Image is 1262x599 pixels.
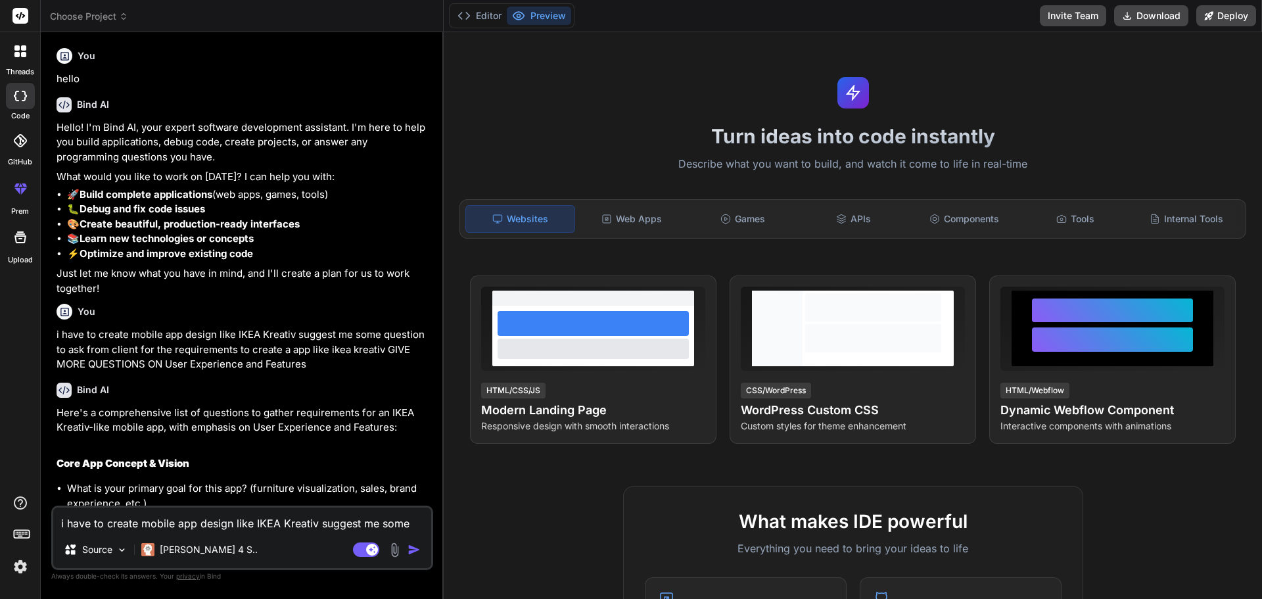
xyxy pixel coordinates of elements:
[160,543,258,556] p: [PERSON_NAME] 4 S..
[50,10,128,23] span: Choose Project
[57,406,431,435] p: Here's a comprehensive list of questions to gather requirements for an IKEA Kreativ-like mobile a...
[645,540,1062,556] p: Everything you need to bring your ideas to life
[6,66,34,78] label: threads
[11,110,30,122] label: code
[78,49,95,62] h6: You
[9,556,32,578] img: settings
[481,419,705,433] p: Responsive design with smooth interactions
[1000,383,1069,398] div: HTML/Webflow
[57,120,431,165] p: Hello! I'm Bind AI, your expert software development assistant. I'm here to help you build applic...
[80,203,205,215] strong: Debug and fix code issues
[11,206,29,217] label: prem
[910,205,1019,233] div: Components
[57,457,189,469] strong: Core App Concept & Vision
[141,543,154,556] img: Claude 4 Sonnet
[741,383,811,398] div: CSS/WordPress
[67,231,431,247] li: 📚
[465,205,575,233] div: Websites
[176,572,200,580] span: privacy
[1196,5,1256,26] button: Deploy
[57,72,431,87] p: hello
[78,305,95,318] h6: You
[57,170,431,185] p: What would you like to work on [DATE]? I can help you with:
[82,543,112,556] p: Source
[1114,5,1188,26] button: Download
[1021,205,1130,233] div: Tools
[116,544,128,556] img: Pick Models
[741,419,965,433] p: Custom styles for theme enhancement
[77,383,109,396] h6: Bind AI
[1132,205,1240,233] div: Internal Tools
[1040,5,1106,26] button: Invite Team
[452,156,1254,173] p: Describe what you want to build, and watch it come to life in real-time
[645,508,1062,535] h2: What makes IDE powerful
[80,232,254,245] strong: Learn new technologies or concepts
[799,205,908,233] div: APIs
[80,188,212,201] strong: Build complete applications
[67,247,431,262] li: ⚡
[481,383,546,398] div: HTML/CSS/JS
[80,218,300,230] strong: Create beautiful, production-ready interfaces
[8,254,33,266] label: Upload
[408,543,421,556] img: icon
[452,7,507,25] button: Editor
[387,542,402,558] img: attachment
[67,187,431,203] li: 🚀 (web apps, games, tools)
[1000,419,1225,433] p: Interactive components with animations
[80,247,253,260] strong: Optimize and improve existing code
[67,217,431,232] li: 🎨
[67,202,431,217] li: 🐛
[57,327,431,372] p: i have to create mobile app design like IKEA Kreativ suggest me some question to ask from client ...
[57,266,431,296] p: Just let me know what you have in mind, and I'll create a plan for us to work together!
[481,401,705,419] h4: Modern Landing Page
[741,401,965,419] h4: WordPress Custom CSS
[67,481,431,511] li: What is your primary goal for this app? (furniture visualization, sales, brand experience, etc.)
[1000,401,1225,419] h4: Dynamic Webflow Component
[77,98,109,111] h6: Bind AI
[507,7,571,25] button: Preview
[578,205,686,233] div: Web Apps
[8,156,32,168] label: GitHub
[51,570,433,583] p: Always double-check its answers. Your in Bind
[689,205,797,233] div: Games
[452,124,1254,148] h1: Turn ideas into code instantly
